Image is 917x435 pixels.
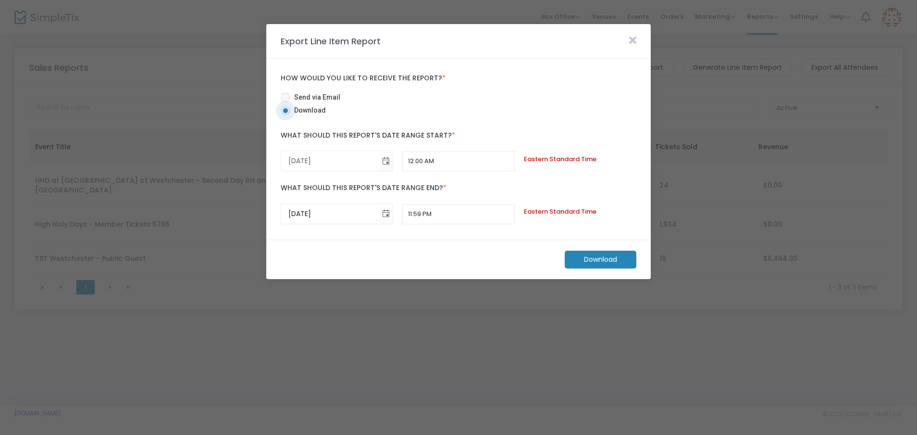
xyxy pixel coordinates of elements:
[402,204,515,224] input: Select Time
[379,204,393,224] button: Toggle calendar
[281,204,379,224] input: Select date
[565,251,636,269] m-button: Download
[276,35,385,48] m-panel-title: Export Line Item Report
[281,126,636,146] label: What should this report's date range start?
[520,207,641,217] div: Eastern Standard Time
[281,74,636,83] label: How would you like to receive the report?
[281,151,379,171] input: Select date
[379,151,393,171] button: Toggle calendar
[290,92,340,102] span: Send via Email
[266,24,651,59] m-panel-header: Export Line Item Report
[290,105,326,115] span: Download
[520,154,641,164] div: Eastern Standard Time
[281,179,636,198] label: What should this report's date range end?
[402,151,515,171] input: Select Time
